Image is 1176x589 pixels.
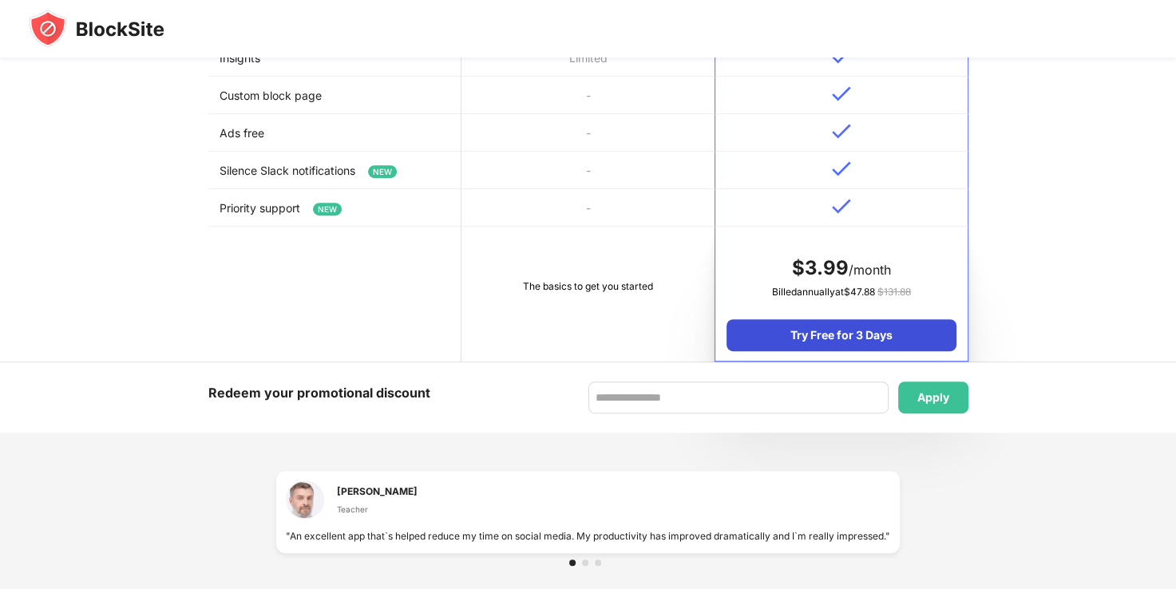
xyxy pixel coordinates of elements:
div: "An excellent app that`s helped reduce my time on social media. My productivity has improved dram... [286,528,890,544]
img: blocksite-icon-black.svg [29,10,164,48]
div: Apply [917,391,949,404]
div: Redeem your promotional discount [208,381,430,405]
img: v-blue.svg [832,124,851,139]
td: - [461,152,715,189]
td: - [461,77,715,114]
td: Priority support [208,189,461,227]
div: Billed annually at $ 47.88 [727,284,956,300]
td: Ads free [208,114,461,152]
div: The basics to get you started [473,279,703,294]
span: $ 3.99 [792,256,849,279]
span: NEW [313,203,342,215]
span: NEW [368,165,397,178]
td: - [461,189,715,227]
td: Custom block page [208,77,461,114]
div: /month [727,255,956,281]
div: [PERSON_NAME] [337,484,418,499]
img: v-blue.svg [832,161,851,176]
td: Silence Slack notifications [208,152,461,189]
td: - [461,114,715,152]
div: Teacher [337,503,418,516]
td: Insights [208,39,461,77]
div: Try Free for 3 Days [727,319,956,351]
img: testimonial-1.jpg [286,480,324,519]
img: v-blue.svg [832,199,851,214]
td: Limited [461,39,715,77]
span: $ 131.88 [877,286,911,298]
img: v-blue.svg [832,86,851,101]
